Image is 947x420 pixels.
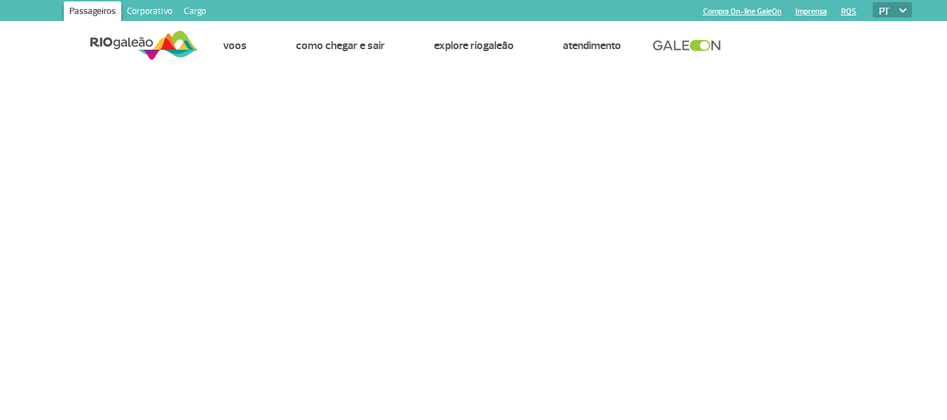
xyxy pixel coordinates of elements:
a: Imprensa [796,7,827,16]
a: Voos [223,39,247,53]
a: Cargo [178,1,212,24]
a: Passageiros [64,1,121,24]
a: Compra On-line GaleOn [703,7,782,16]
a: Explore RIOgaleão [434,39,514,53]
a: Como chegar e sair [296,39,385,53]
a: Corporativo [121,1,178,24]
a: Atendimento [563,39,621,53]
a: RQS [841,7,857,16]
